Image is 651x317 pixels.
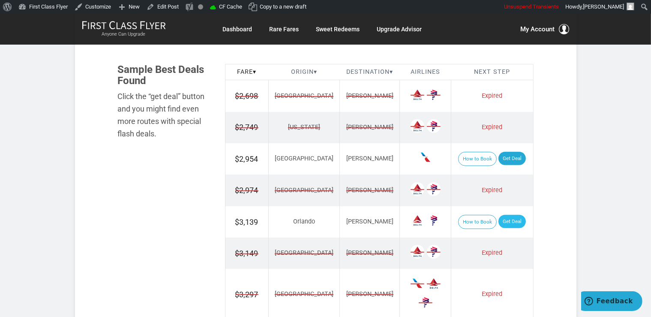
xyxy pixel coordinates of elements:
a: Sweet Redeems [316,21,360,37]
span: [PERSON_NAME] [346,249,393,258]
span: $2,974 [235,185,258,196]
span: [PERSON_NAME] [346,218,393,225]
small: Anyone Can Upgrade [82,31,166,37]
th: Fare [225,64,268,80]
span: $3,139 [235,217,258,226]
a: Get Deal [498,215,526,229]
span: LATAM [427,182,441,196]
span: [GEOGRAPHIC_DATA] [275,290,333,299]
span: [PERSON_NAME] [346,155,393,162]
span: [PERSON_NAME] [583,3,624,10]
span: Delta Airlines [427,277,441,290]
span: Expired [482,249,502,257]
span: [GEOGRAPHIC_DATA] [275,92,333,101]
iframe: Opens a widget where you can find more information [581,291,642,313]
a: Upgrade Advisor [377,21,422,37]
span: $2,954 [235,154,258,163]
button: My Account [521,24,570,34]
span: [PERSON_NAME] [346,92,393,101]
th: Next Step [451,64,533,80]
a: Get Deal [498,152,526,166]
th: Origin [268,64,340,80]
span: $2,698 [235,91,258,102]
span: Unsuspend Transients [504,3,559,10]
span: LATAM [427,214,441,227]
span: LATAM [419,296,432,309]
button: How to Book [458,152,497,166]
span: [PERSON_NAME] [346,290,393,299]
span: [GEOGRAPHIC_DATA] [275,249,333,258]
span: Delta Airlines [411,119,424,133]
span: [PERSON_NAME] [346,123,393,132]
span: Delta Airlines [411,245,424,259]
span: American Airlines [419,151,432,164]
a: First Class FlyerAnyone Can Upgrade [82,21,166,38]
span: Expired [482,124,502,131]
span: Expired [482,92,502,100]
span: Expired [482,187,502,194]
span: ▾ [253,68,256,75]
span: American Airlines [411,277,424,290]
th: Airlines [400,64,451,80]
span: ▾ [390,68,393,75]
span: $3,297 [235,289,258,300]
span: [US_STATE] [288,123,320,132]
span: [GEOGRAPHIC_DATA] [275,186,333,195]
a: Rare Fares [270,21,299,37]
span: $2,749 [235,122,258,133]
span: Delta Airlines [411,214,424,227]
span: Expired [482,290,502,298]
button: How to Book [458,215,497,229]
img: First Class Flyer [82,21,166,30]
span: [GEOGRAPHIC_DATA] [275,155,333,162]
span: Orlando [293,218,315,225]
span: Delta Airlines [411,182,424,196]
h3: Sample Best Deals Found [118,64,212,87]
span: [PERSON_NAME] [346,186,393,195]
span: My Account [521,24,555,34]
span: LATAM [427,245,441,259]
a: Dashboard [223,21,252,37]
div: Click the “get deal” button and you might find even more routes with special flash deals. [118,91,212,140]
span: Delta Airlines [411,88,424,102]
th: Destination [340,64,400,80]
span: LATAM [427,88,441,102]
span: LATAM [427,119,441,133]
span: ▾ [314,68,317,75]
span: $3,149 [235,248,258,259]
